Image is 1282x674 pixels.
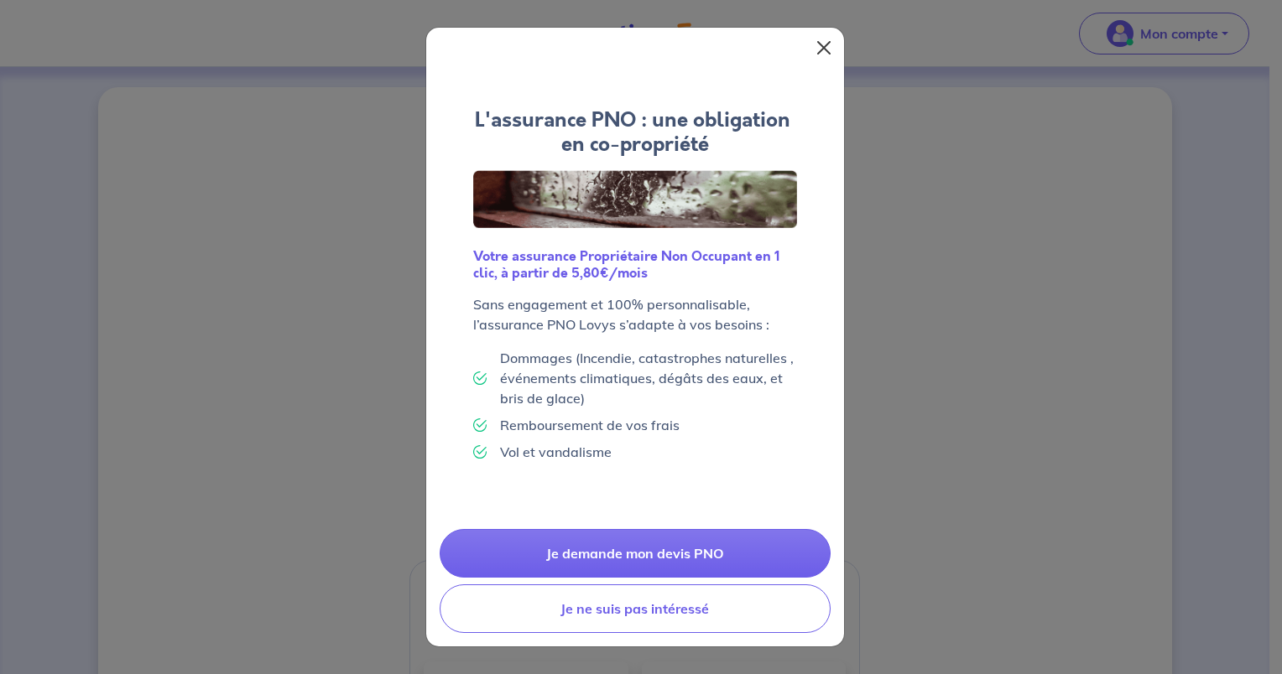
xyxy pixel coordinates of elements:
p: Vol et vandalisme [500,442,612,462]
p: Dommages (Incendie, catastrophes naturelles , événements climatiques, dégâts des eaux, et bris de... [500,348,797,408]
p: Sans engagement et 100% personnalisable, l’assurance PNO Lovys s’adapte à vos besoins : [473,294,797,334]
p: Remboursement de vos frais [500,415,680,435]
h6: Votre assurance Propriétaire Non Occupant en 1 clic, à partir de 5,80€/mois [473,248,797,280]
button: Je ne suis pas intéressé [440,584,831,633]
button: Close [810,34,837,61]
h4: L'assurance PNO : une obligation en co-propriété [473,108,797,157]
img: Logo Lovys [473,170,797,229]
a: Je demande mon devis PNO [440,529,831,578]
